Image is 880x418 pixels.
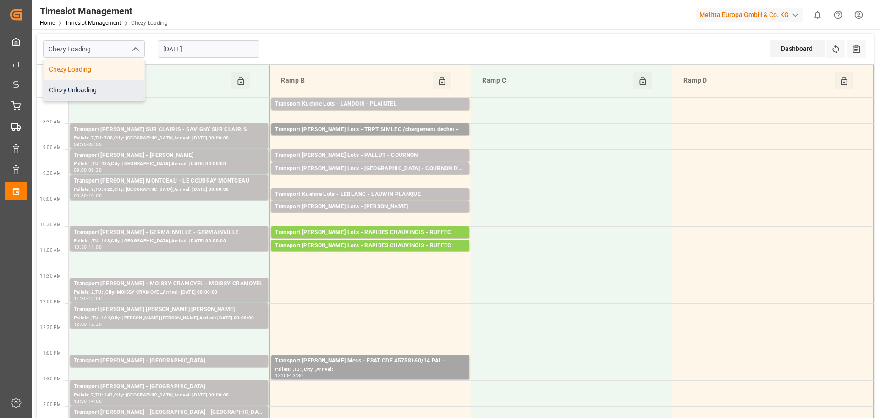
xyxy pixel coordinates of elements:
span: 10:30 AM [40,222,61,227]
button: close menu [128,42,142,56]
div: - [87,194,88,198]
div: Pallets: ,TU: 168,City: [GEOGRAPHIC_DATA],Arrival: [DATE] 00:00:00 [74,237,264,245]
div: 13:00 [275,373,288,378]
div: 11:00 [88,245,102,249]
div: Transport [PERSON_NAME] Lots - PALLUT - COURNON [275,151,466,160]
div: Transport [PERSON_NAME] - [PERSON_NAME] [74,151,264,160]
div: Transport [PERSON_NAME] Lots - [PERSON_NAME] [275,202,466,212]
button: Melitta Europa GmbH & Co. KG [696,6,807,23]
div: 09:30 [74,194,87,198]
div: Transport [PERSON_NAME] - MOISSY-CRAMOYEL - MOISSY-CRAMOYEL [74,279,264,289]
div: Pallets: 7,TU: 700,City: [GEOGRAPHIC_DATA],Arrival: [DATE] 00:00:00 [74,134,264,142]
div: - [87,296,88,301]
div: 13:30 [290,373,303,378]
span: 11:00 AM [40,248,61,253]
div: 10:30 [74,245,87,249]
span: 9:00 AM [43,145,61,150]
div: Transport [PERSON_NAME] - [GEOGRAPHIC_DATA] - [GEOGRAPHIC_DATA] [74,408,264,417]
span: 10:00 AM [40,196,61,201]
div: Dashboard [770,40,825,57]
div: Transport [PERSON_NAME] Lots - TRPT SIMLEC /chargement dechet - [275,125,466,134]
div: 12:00 [88,296,102,301]
div: Timeslot Management [40,4,168,18]
div: Pallets: 2,TU: ,City: MOISSY-CRAMOYEL,Arrival: [DATE] 00:00:00 [74,289,264,296]
input: Type to search/select [43,40,145,58]
span: 12:00 PM [40,299,61,304]
div: Transport [PERSON_NAME] MONTCEAU - LE COUDRAY MONTCEAU [74,177,264,186]
div: Pallets: ,TU: 436,City: [GEOGRAPHIC_DATA],Arrival: [DATE] 00:00:00 [74,160,264,168]
div: 08:30 [74,142,87,146]
div: Pallets: 5,TU: 733,City: [GEOGRAPHIC_DATA],Arrival: [DATE] 00:00:00 [275,160,466,168]
div: 11:30 [74,296,87,301]
button: show 0 new notifications [807,5,828,25]
div: Transport [PERSON_NAME] Lots - RAPIDES CHAUVINOIS - RUFFEC [275,241,466,251]
button: Help Center [828,5,848,25]
div: Pallets: ,TU: 241,City: LAUWIN PLANQUE,Arrival: [DATE] 00:00:00 [275,199,466,207]
div: 10:00 [88,194,102,198]
div: 09:30 [88,168,102,172]
div: - [87,245,88,249]
div: Pallets: 5,TU: 60,City: COURNON D'AUVERGNE,Arrival: [DATE] 00:00:00 [275,173,466,181]
div: Melitta Europa GmbH & Co. KG [696,8,803,22]
div: Transport [PERSON_NAME] - [GEOGRAPHIC_DATA] [74,357,264,366]
span: 9:30 AM [43,171,61,176]
div: - [288,373,290,378]
div: Transport [PERSON_NAME] [PERSON_NAME] [PERSON_NAME] [74,305,264,314]
div: 12:00 [74,322,87,326]
div: 12:30 [88,322,102,326]
div: Chezy Unloading [44,80,144,100]
div: - [87,168,88,172]
div: Transport [PERSON_NAME] SUR CLAIRIS - SAVIGNY SUR CLAIRIS [74,125,264,134]
div: Pallets: 1,TU: 539,City: RUFFEC,Arrival: [DATE] 00:00:00 [275,237,466,245]
a: Timeslot Management [65,20,121,26]
div: Pallets: 9,TU: 822,City: [GEOGRAPHIC_DATA],Arrival: [DATE] 00:00:00 [74,186,264,194]
span: 2:00 PM [43,402,61,407]
div: Transport Kuehne Lots - LANDOIS - PLAINTEL [275,100,466,109]
div: Pallets: ,TU: ,City: ,Arrival: [275,366,466,373]
div: - [87,399,88,403]
div: Ramp B [277,72,432,89]
span: 11:30 AM [40,273,61,279]
div: Transport [PERSON_NAME] - [GEOGRAPHIC_DATA] [74,382,264,391]
span: 1:30 PM [43,376,61,381]
div: Pallets: ,TU: ,City: ,Arrival: [275,134,466,142]
div: - [87,322,88,326]
div: Ramp A [76,72,231,89]
div: 14:00 [88,399,102,403]
div: Pallets: 2,TU: 138,City: [GEOGRAPHIC_DATA],Arrival: [DATE] 00:00:00 [275,212,466,219]
div: - [87,142,88,146]
a: Home [40,20,55,26]
div: Transport [PERSON_NAME] Lots - [GEOGRAPHIC_DATA] - COURNON D'AUVERGNE [275,164,466,173]
div: Transport [PERSON_NAME] Lots - RAPIDES CHAUVINOIS - RUFFEC [275,228,466,237]
div: Transport [PERSON_NAME] Mess - ESAT CDE 45758160/14 PAL - [275,357,466,366]
span: 1:00 PM [43,351,61,356]
span: 8:30 AM [43,119,61,124]
div: 09:00 [88,142,102,146]
div: Chezy Loading [44,59,144,80]
div: Transport Kuehne Lots - LEBLANC - LAUWIN PLANQUE [275,190,466,199]
div: Pallets: 7,TU: 242,City: [GEOGRAPHIC_DATA],Arrival: [DATE] 00:00:00 [74,391,264,399]
div: Pallets: 4,TU: 344,City: [GEOGRAPHIC_DATA],Arrival: [DATE] 00:00:00 [275,109,466,117]
div: Pallets: ,TU: 23,City: [GEOGRAPHIC_DATA],Arrival: [DATE] 00:00:00 [74,366,264,373]
div: Ramp D [680,72,835,89]
div: Transport [PERSON_NAME] - GERMAINVILLE - GERMAINVILLE [74,228,264,237]
input: DD-MM-YYYY [158,40,259,58]
div: Pallets: ,TU: 104,City: [PERSON_NAME] [PERSON_NAME],Arrival: [DATE] 00:00:00 [74,314,264,322]
span: 12:30 PM [40,325,61,330]
div: 09:00 [74,168,87,172]
div: Ramp C [478,72,633,89]
div: Pallets: 2,TU: 1039,City: RUFFEC,Arrival: [DATE] 00:00:00 [275,251,466,258]
div: 13:30 [74,399,87,403]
